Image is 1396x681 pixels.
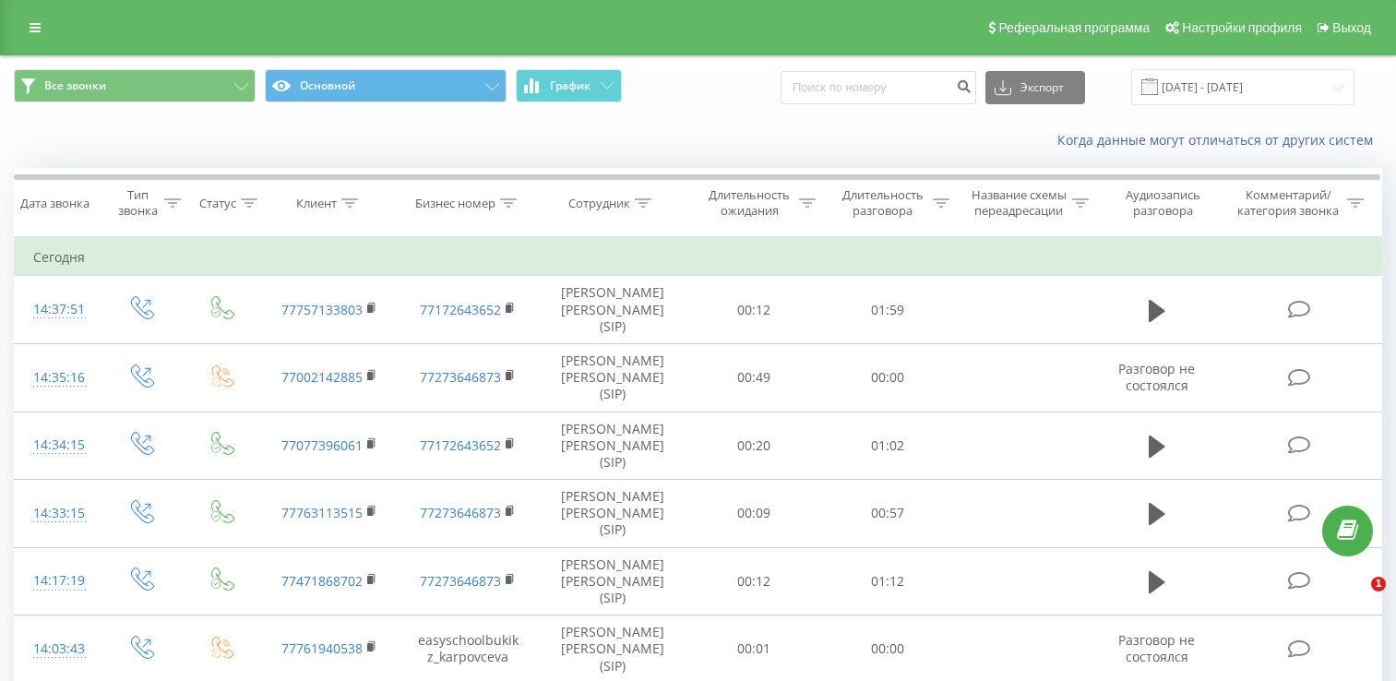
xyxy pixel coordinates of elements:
[1118,360,1195,394] span: Разговор не состоялся
[971,187,1068,219] div: Название схемы переадресации
[14,69,256,102] button: Все звонки
[538,276,687,344] td: [PERSON_NAME] [PERSON_NAME] (SIP)
[1110,187,1217,219] div: Аудиозапись разговора
[20,196,89,211] div: Дата звонка
[820,547,954,615] td: 01:12
[116,187,160,219] div: Тип звонка
[281,639,363,657] a: 77761940538
[420,572,501,590] a: 77273646873
[1332,20,1371,35] span: Выход
[281,436,363,454] a: 77077396061
[704,187,795,219] div: Длительность ожидания
[820,480,954,548] td: 00:57
[820,343,954,412] td: 00:00
[281,572,363,590] a: 77471868702
[1182,20,1302,35] span: Настройки профиля
[538,480,687,548] td: [PERSON_NAME] [PERSON_NAME] (SIP)
[281,504,363,521] a: 77763113515
[687,276,821,344] td: 00:12
[538,547,687,615] td: [PERSON_NAME] [PERSON_NAME] (SIP)
[33,360,81,396] div: 14:35:16
[985,71,1085,104] button: Экспорт
[281,368,363,386] a: 77002142885
[281,301,363,318] a: 77757133803
[33,631,81,667] div: 14:03:43
[33,496,81,532] div: 14:33:15
[687,480,821,548] td: 00:09
[15,239,1382,276] td: Сегодня
[265,69,507,102] button: Основной
[33,292,81,328] div: 14:37:51
[820,412,954,480] td: 01:02
[44,78,106,93] span: Все звонки
[199,196,236,211] div: Статус
[1118,631,1195,665] span: Разговор не состоялся
[420,436,501,454] a: 77172643652
[1333,577,1378,621] iframe: Intercom live chat
[296,196,337,211] div: Клиент
[687,343,821,412] td: 00:49
[420,301,501,318] a: 77172643652
[837,187,928,219] div: Длительность разговора
[820,276,954,344] td: 01:59
[1235,187,1342,219] div: Комментарий/категория звонка
[1371,577,1386,591] span: 1
[538,412,687,480] td: [PERSON_NAME] [PERSON_NAME] (SIP)
[998,20,1150,35] span: Реферальная программа
[781,71,976,104] input: Поиск по номеру
[415,196,495,211] div: Бизнес номер
[568,196,630,211] div: Сотрудник
[538,343,687,412] td: [PERSON_NAME] [PERSON_NAME] (SIP)
[420,368,501,386] a: 77273646873
[33,427,81,463] div: 14:34:15
[33,563,81,599] div: 14:17:19
[420,504,501,521] a: 77273646873
[1057,131,1382,149] a: Когда данные могут отличаться от других систем
[550,79,591,92] span: График
[687,547,821,615] td: 00:12
[687,412,821,480] td: 00:20
[516,69,622,102] button: График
